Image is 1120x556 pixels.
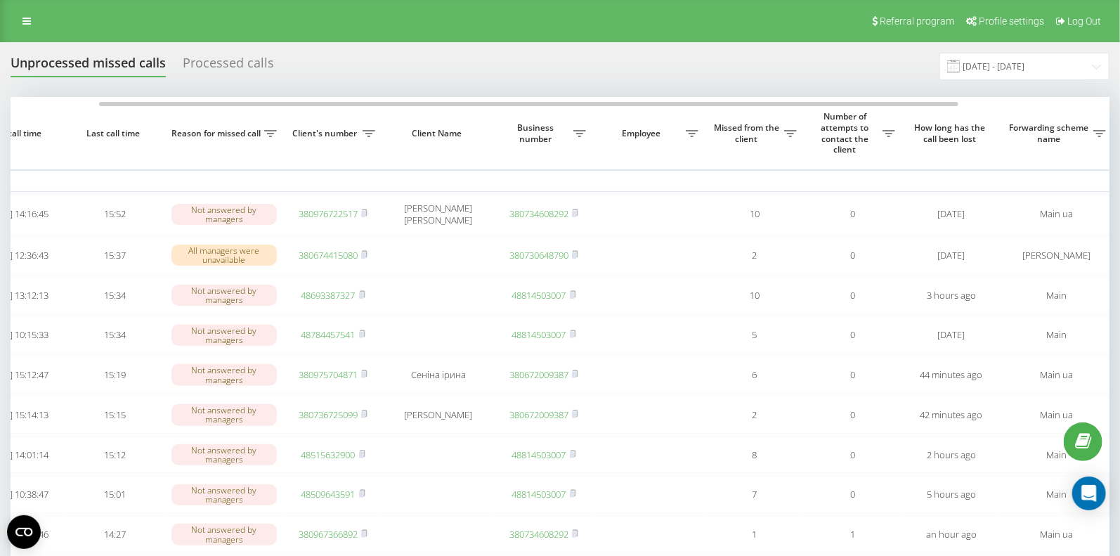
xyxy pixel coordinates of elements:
a: 380736725099 [299,408,358,421]
div: Not answered by managers [171,484,277,505]
td: [DATE] [902,237,1001,274]
td: 0 [804,237,902,274]
div: Processed calls [183,56,274,77]
a: 380975704871 [299,368,358,381]
td: 15:19 [66,356,164,394]
td: 44 minutes ago [902,356,1001,394]
a: 48814503007 [512,488,566,500]
a: 48814503007 [512,289,566,302]
td: Main ua [1001,195,1113,234]
div: Not answered by managers [171,204,277,225]
td: 0 [804,437,902,474]
td: 0 [804,356,902,394]
div: Not answered by managers [171,524,277,545]
span: Last call time [77,128,153,139]
span: Employee [600,128,686,139]
td: 3 hours ago [902,277,1001,314]
a: 48515632900 [301,448,356,461]
a: 380976722517 [299,207,358,220]
td: Main [1001,476,1113,513]
span: Missed from the client [712,122,784,144]
span: Log Out [1067,15,1101,27]
span: Forwarding scheme name [1008,122,1093,144]
td: Main [1001,316,1113,354]
td: 6 [705,356,804,394]
td: [DATE] [902,195,1001,234]
a: 48814503007 [512,448,566,461]
td: Main ua [1001,516,1113,553]
td: 15:52 [66,195,164,234]
td: 14:27 [66,516,164,553]
div: Not answered by managers [171,285,277,306]
div: Not answered by managers [171,325,277,346]
a: 48784457541 [301,328,356,341]
td: [PERSON_NAME] [382,396,495,434]
td: 1 [705,516,804,553]
td: 0 [804,277,902,314]
td: 8 [705,437,804,474]
a: 380730648790 [509,249,568,261]
td: Сеніна ірина [382,356,495,394]
div: Not answered by managers [171,364,277,385]
td: Main [1001,437,1113,474]
td: 10 [705,277,804,314]
td: 42 minutes ago [902,396,1001,434]
span: Client Name [394,128,483,139]
a: 380672009387 [509,368,568,381]
td: 7 [705,476,804,513]
span: Reason for missed call [171,128,264,139]
td: an hour ago [902,516,1001,553]
td: [DATE] [902,316,1001,354]
td: 0 [804,195,902,234]
div: Unprocessed missed calls [11,56,166,77]
td: 0 [804,396,902,434]
td: 1 [804,516,902,553]
span: Profile settings [979,15,1044,27]
td: 0 [804,476,902,513]
td: 5 hours ago [902,476,1001,513]
a: 380734608292 [509,528,568,541]
div: Not answered by managers [171,404,277,425]
td: Main [1001,277,1113,314]
div: Open Intercom Messenger [1072,477,1106,510]
a: 48693387327 [301,289,356,302]
span: Number of attempts to contact the client [811,111,883,155]
td: [PERSON_NAME] [PERSON_NAME] [382,195,495,234]
td: 15:34 [66,316,164,354]
div: Not answered by managers [171,444,277,465]
span: Client's number [291,128,363,139]
td: Main ua [1001,396,1113,434]
td: 10 [705,195,804,234]
td: 15:01 [66,476,164,513]
td: [PERSON_NAME] [1001,237,1113,274]
td: 15:37 [66,237,164,274]
a: 48814503007 [512,328,566,341]
a: 380672009387 [509,408,568,421]
td: 15:34 [66,277,164,314]
a: 48509643591 [301,488,356,500]
div: All managers were unavailable [171,245,277,266]
a: 380674415080 [299,249,358,261]
td: Main ua [1001,356,1113,394]
td: 0 [804,316,902,354]
td: 15:12 [66,437,164,474]
span: Referral program [880,15,954,27]
a: 380734608292 [509,207,568,220]
td: 2 [705,396,804,434]
td: 15:15 [66,396,164,434]
a: 380967366892 [299,528,358,541]
td: 2 hours ago [902,437,1001,474]
td: 2 [705,237,804,274]
span: How long has the call been lost [913,122,989,144]
span: Business number [502,122,573,144]
button: Open CMP widget [7,515,41,549]
td: 5 [705,316,804,354]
